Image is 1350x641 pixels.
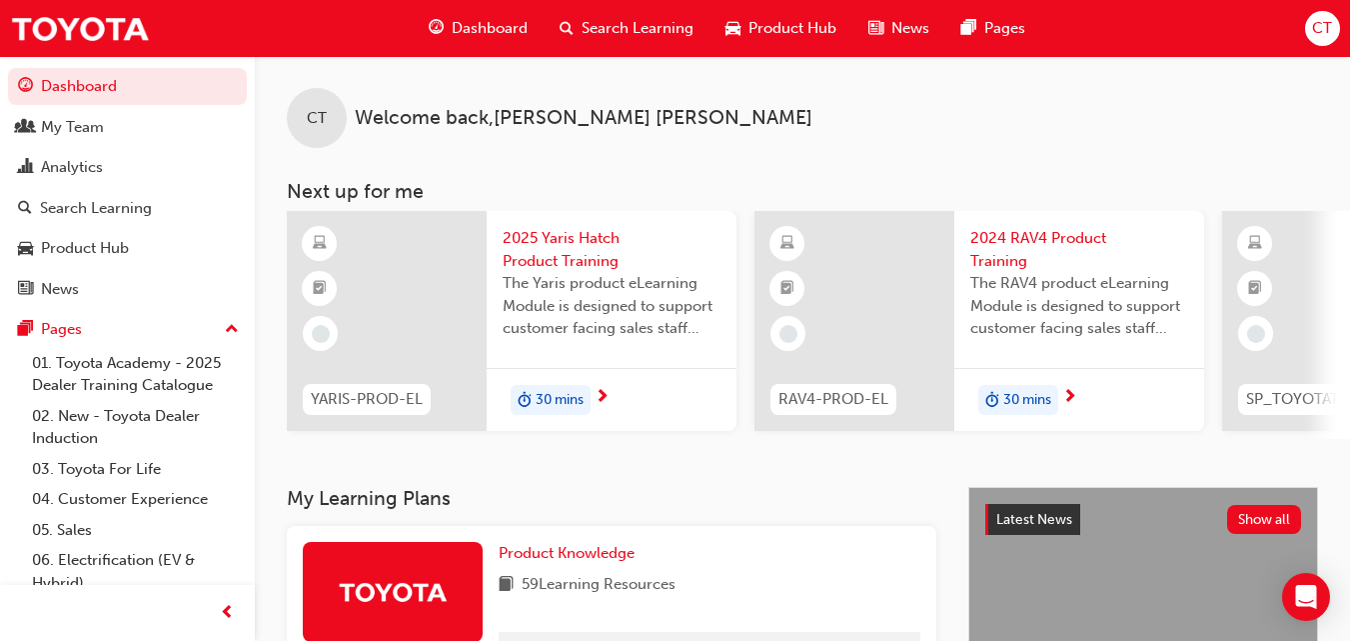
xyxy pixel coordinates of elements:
[10,6,150,51] img: Trak
[522,573,675,598] span: 59 Learning Resources
[8,64,247,311] button: DashboardMy TeamAnalyticsSearch LearningProduct HubNews
[868,16,883,41] span: news-icon
[970,272,1188,340] span: The RAV4 product eLearning Module is designed to support customer facing sales staff with introdu...
[503,227,720,272] span: 2025 Yaris Hatch Product Training
[961,16,976,41] span: pages-icon
[8,311,247,348] button: Pages
[18,159,33,177] span: chart-icon
[748,17,836,40] span: Product Hub
[754,211,1204,431] a: RAV4-PROD-EL2024 RAV4 Product TrainingThe RAV4 product eLearning Module is designed to support cu...
[996,511,1072,528] span: Latest News
[41,237,129,260] div: Product Hub
[312,325,330,343] span: learningRecordVerb_NONE-icon
[18,200,32,218] span: search-icon
[8,230,247,267] a: Product Hub
[985,387,999,413] span: duration-icon
[560,16,574,41] span: search-icon
[24,484,247,515] a: 04. Customer Experience
[41,156,103,179] div: Analytics
[41,116,104,139] div: My Team
[287,211,736,431] a: YARIS-PROD-EL2025 Yaris Hatch Product TrainingThe Yaris product eLearning Module is designed to s...
[1312,17,1332,40] span: CT
[8,109,247,146] a: My Team
[413,8,544,49] a: guage-iconDashboard
[1282,573,1330,621] div: Open Intercom Messenger
[499,542,643,565] a: Product Knowledge
[985,504,1301,536] a: Latest NewsShow all
[778,388,888,411] span: RAV4-PROD-EL
[582,17,693,40] span: Search Learning
[255,180,1350,203] h3: Next up for me
[41,318,82,341] div: Pages
[544,8,709,49] a: search-iconSearch Learning
[536,389,584,412] span: 30 mins
[1248,231,1262,257] span: learningResourceType_ELEARNING-icon
[220,601,235,626] span: prev-icon
[287,487,936,510] h3: My Learning Plans
[499,573,514,598] span: book-icon
[709,8,852,49] a: car-iconProduct Hub
[595,389,610,407] span: next-icon
[852,8,945,49] a: news-iconNews
[1003,389,1051,412] span: 30 mins
[355,107,812,130] span: Welcome back , [PERSON_NAME] [PERSON_NAME]
[8,271,247,308] a: News
[8,190,247,227] a: Search Learning
[24,348,247,401] a: 01. Toyota Academy - 2025 Dealer Training Catalogue
[24,545,247,598] a: 06. Electrification (EV & Hybrid)
[725,16,740,41] span: car-icon
[24,515,247,546] a: 05. Sales
[18,240,33,258] span: car-icon
[18,119,33,137] span: people-icon
[18,78,33,96] span: guage-icon
[313,231,327,257] span: learningResourceType_ELEARNING-icon
[984,17,1025,40] span: Pages
[780,276,794,302] span: booktick-icon
[780,231,794,257] span: learningResourceType_ELEARNING-icon
[429,16,444,41] span: guage-icon
[518,387,532,413] span: duration-icon
[18,281,33,299] span: news-icon
[499,544,635,562] span: Product Knowledge
[1248,276,1262,302] span: booktick-icon
[307,107,327,130] span: CT
[1305,11,1340,46] button: CT
[945,8,1041,49] a: pages-iconPages
[1227,505,1302,534] button: Show all
[24,454,247,485] a: 03. Toyota For Life
[338,574,448,609] img: Trak
[24,401,247,454] a: 02. New - Toyota Dealer Induction
[1062,389,1077,407] span: next-icon
[1247,325,1265,343] span: learningRecordVerb_NONE-icon
[8,68,247,105] a: Dashboard
[891,17,929,40] span: News
[779,325,797,343] span: learningRecordVerb_NONE-icon
[41,278,79,301] div: News
[970,227,1188,272] span: 2024 RAV4 Product Training
[18,321,33,339] span: pages-icon
[225,317,239,343] span: up-icon
[311,388,423,411] span: YARIS-PROD-EL
[8,149,247,186] a: Analytics
[503,272,720,340] span: The Yaris product eLearning Module is designed to support customer facing sales staff with introd...
[452,17,528,40] span: Dashboard
[40,197,152,220] div: Search Learning
[313,276,327,302] span: booktick-icon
